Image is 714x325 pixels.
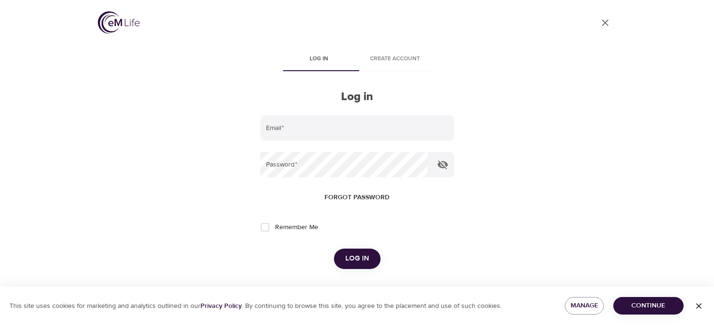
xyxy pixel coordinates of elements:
span: Create account [363,54,428,64]
div: disabled tabs example [260,48,454,71]
span: Continue [621,300,676,312]
button: Continue [613,297,684,315]
span: Log in [287,54,352,64]
button: Log in [334,249,381,269]
img: logo [98,11,140,34]
a: Privacy Policy [200,302,242,310]
button: Forgot password [321,189,393,206]
span: Forgot password [324,192,390,204]
span: Manage [572,300,596,312]
span: Log in [345,252,369,265]
span: Remember Me [275,223,318,232]
button: Manage [565,297,604,315]
h2: Log in [260,90,454,104]
a: close [594,11,617,34]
